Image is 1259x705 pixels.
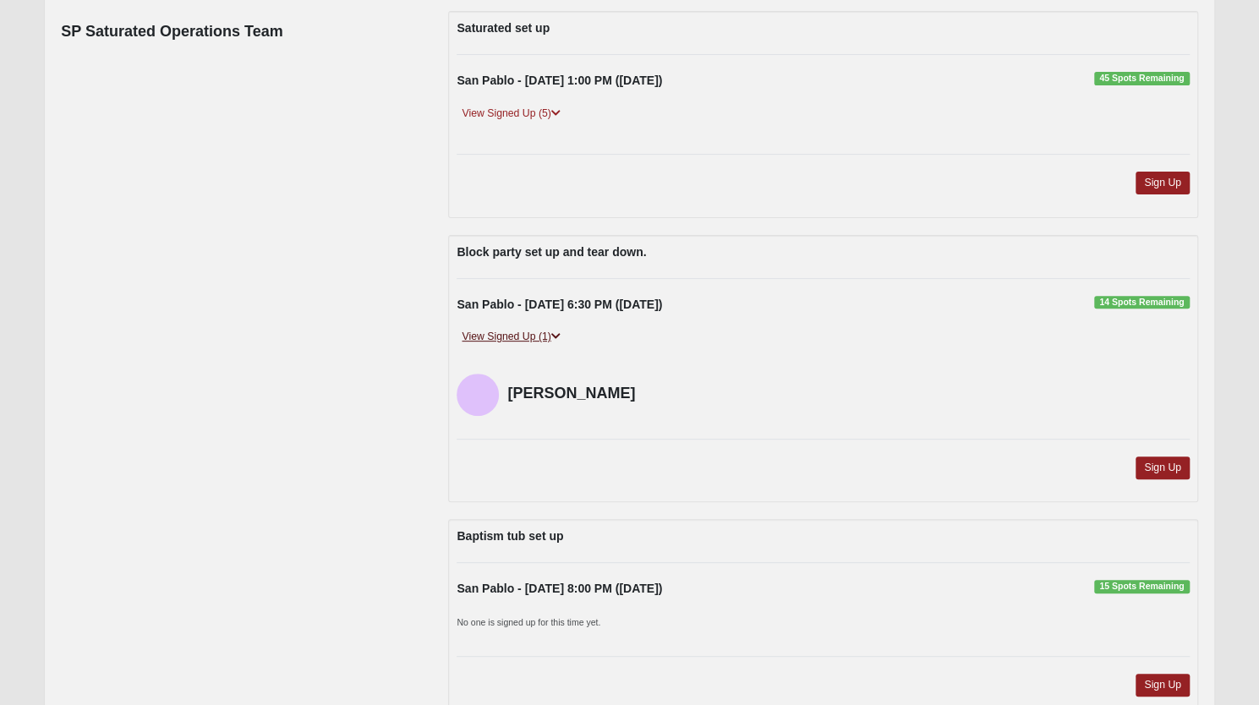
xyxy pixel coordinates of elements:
[457,374,499,416] img: Brian Rosen
[1094,72,1190,85] span: 45 Spots Remaining
[457,105,565,123] a: View Signed Up (5)
[1136,172,1190,194] a: Sign Up
[457,582,662,595] strong: San Pablo - [DATE] 8:00 PM ([DATE])
[457,298,662,311] strong: San Pablo - [DATE] 6:30 PM ([DATE])
[507,385,684,403] h4: [PERSON_NAME]
[457,529,563,543] strong: Baptism tub set up
[457,617,600,627] small: No one is signed up for this time yet.
[1136,674,1190,697] a: Sign Up
[457,245,646,259] strong: Block party set up and tear down.
[457,74,662,87] strong: San Pablo - [DATE] 1:00 PM ([DATE])
[61,23,282,41] h4: SP Saturated Operations Team
[1094,296,1190,309] span: 14 Spots Remaining
[1094,580,1190,593] span: 15 Spots Remaining
[1136,456,1190,479] a: Sign Up
[457,328,565,346] a: View Signed Up (1)
[457,21,550,35] strong: Saturated set up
